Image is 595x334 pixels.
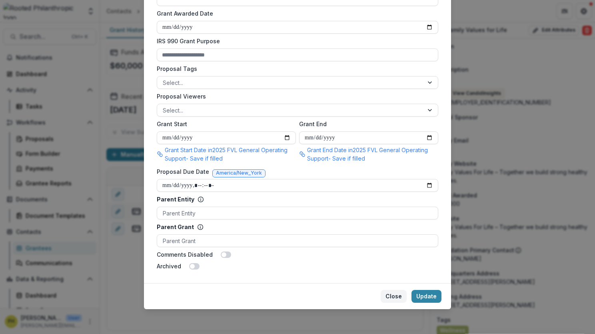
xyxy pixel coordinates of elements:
p: Grant Start Date in 2025 FVL General Operating Support - Save if filled [165,146,296,163]
p: Parent Entity [157,195,194,203]
button: Close [381,290,407,303]
label: Grant Awarded Date [157,9,433,18]
label: Grant End [299,120,433,128]
label: Comments Disabled [157,250,213,259]
button: Update [411,290,441,303]
label: IRS 990 Grant Purpose [157,37,433,45]
span: America/New_York [216,170,262,176]
label: Proposal Tags [157,64,433,73]
label: Grant Start [157,120,291,128]
p: Grant End Date in 2025 FVL General Operating Support - Save if filled [307,146,438,163]
label: Proposal Due Date [157,167,209,176]
label: Proposal Viewers [157,92,433,101]
p: Parent Grant [157,223,194,231]
label: Archived [157,262,181,270]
